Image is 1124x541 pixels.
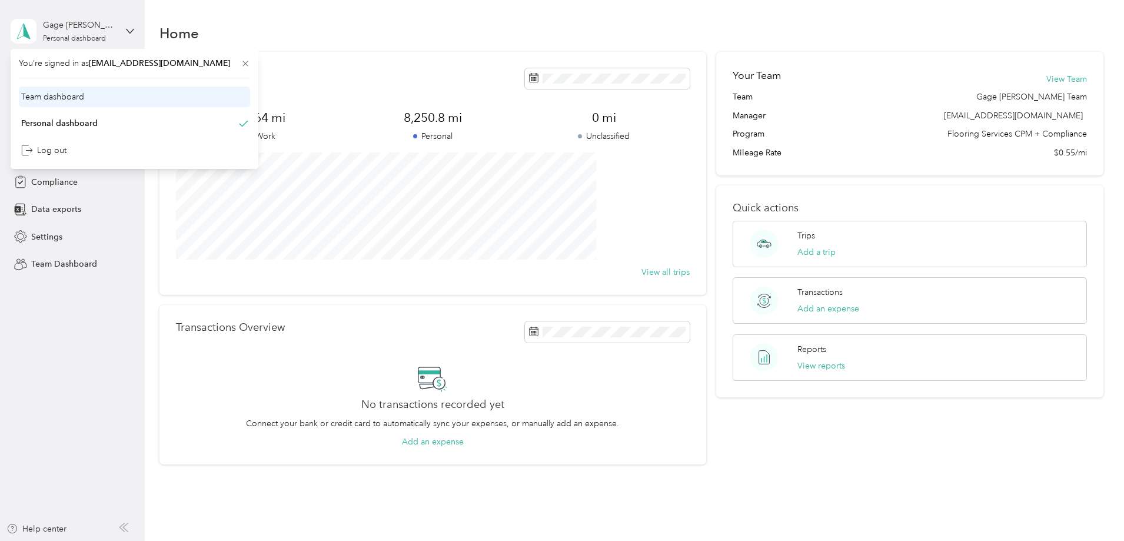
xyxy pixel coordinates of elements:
span: You’re signed in as [19,57,250,69]
button: View all trips [641,266,690,278]
span: [EMAIL_ADDRESS][DOMAIN_NAME] [89,58,230,68]
button: Add an expense [402,436,464,448]
div: Personal dashboard [43,35,106,42]
h1: Home [159,27,199,39]
span: Team Dashboard [31,258,97,270]
button: View Team [1046,73,1087,85]
span: 8,250.8 mi [347,109,518,126]
div: Personal dashboard [21,117,98,130]
span: Gage [PERSON_NAME] Team [976,91,1087,103]
span: Team [733,91,753,103]
div: Team dashboard [21,91,84,103]
h2: Your Team [733,68,781,83]
span: 7,864 mi [176,109,347,126]
div: Gage [PERSON_NAME] [43,19,117,31]
button: Add a trip [797,246,836,258]
button: View reports [797,360,845,372]
span: Program [733,128,764,140]
span: [EMAIL_ADDRESS][DOMAIN_NAME] [944,111,1083,121]
p: Personal [347,130,518,142]
p: Connect your bank or credit card to automatically sync your expenses, or manually add an expense. [246,417,619,430]
span: $0.55/mi [1054,147,1087,159]
p: Quick actions [733,202,1087,214]
p: Unclassified [518,130,690,142]
span: Settings [31,231,62,243]
p: Trips [797,230,815,242]
h2: No transactions recorded yet [361,399,504,411]
span: 0 mi [518,109,690,126]
p: Transactions [797,286,843,298]
div: Log out [21,144,66,157]
span: Flooring Services CPM + Compliance [947,128,1087,140]
span: Mileage Rate [733,147,782,159]
p: Transactions Overview [176,321,285,334]
iframe: Everlance-gr Chat Button Frame [1058,475,1124,541]
span: Manager [733,109,766,122]
button: Add an expense [797,303,859,315]
span: Compliance [31,176,78,188]
span: Data exports [31,203,81,215]
p: Work [176,130,347,142]
button: Help center [6,523,66,535]
p: Reports [797,343,826,356]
